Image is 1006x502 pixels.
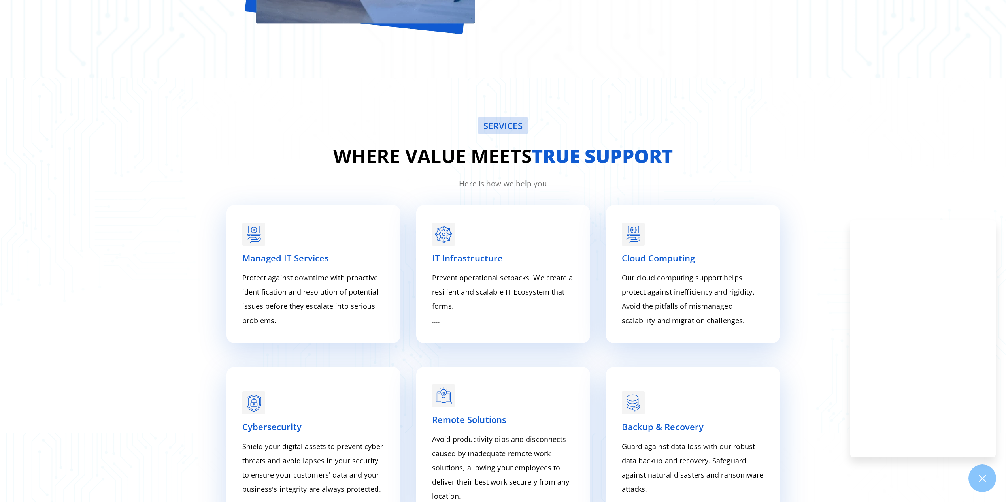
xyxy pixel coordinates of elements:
[432,414,507,425] span: Remote Solutions
[622,252,695,264] span: Cloud Computing
[532,143,673,169] strong: true support
[219,142,788,170] h2: Where value meets
[242,421,302,432] span: Cybersecurity
[432,271,574,327] p: Prevent operational setbacks. We create a resilient and scalable IT Ecosystem that forms. ....
[242,271,385,327] p: Protect against downtime with proactive identification and resolution of potential issues before ...
[242,252,329,264] span: Managed IT Services
[850,220,996,457] iframe: Chatgenie Messenger
[432,252,503,264] span: IT Infrastructure
[483,121,523,130] span: SERVICES
[242,439,385,496] p: Shield your digital assets to prevent cyber threats and avoid lapses in your security to ensure y...
[622,439,764,496] p: Guard against data loss with our robust data backup and recovery. Safeguard against natural disas...
[478,117,528,134] a: SERVICES
[622,271,764,327] p: Our cloud computing support helps protect against inefficiency and rigidity. Avoid the pitfalls o...
[622,421,704,432] span: Backup & Recovery
[219,178,788,190] p: Here is how we help you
